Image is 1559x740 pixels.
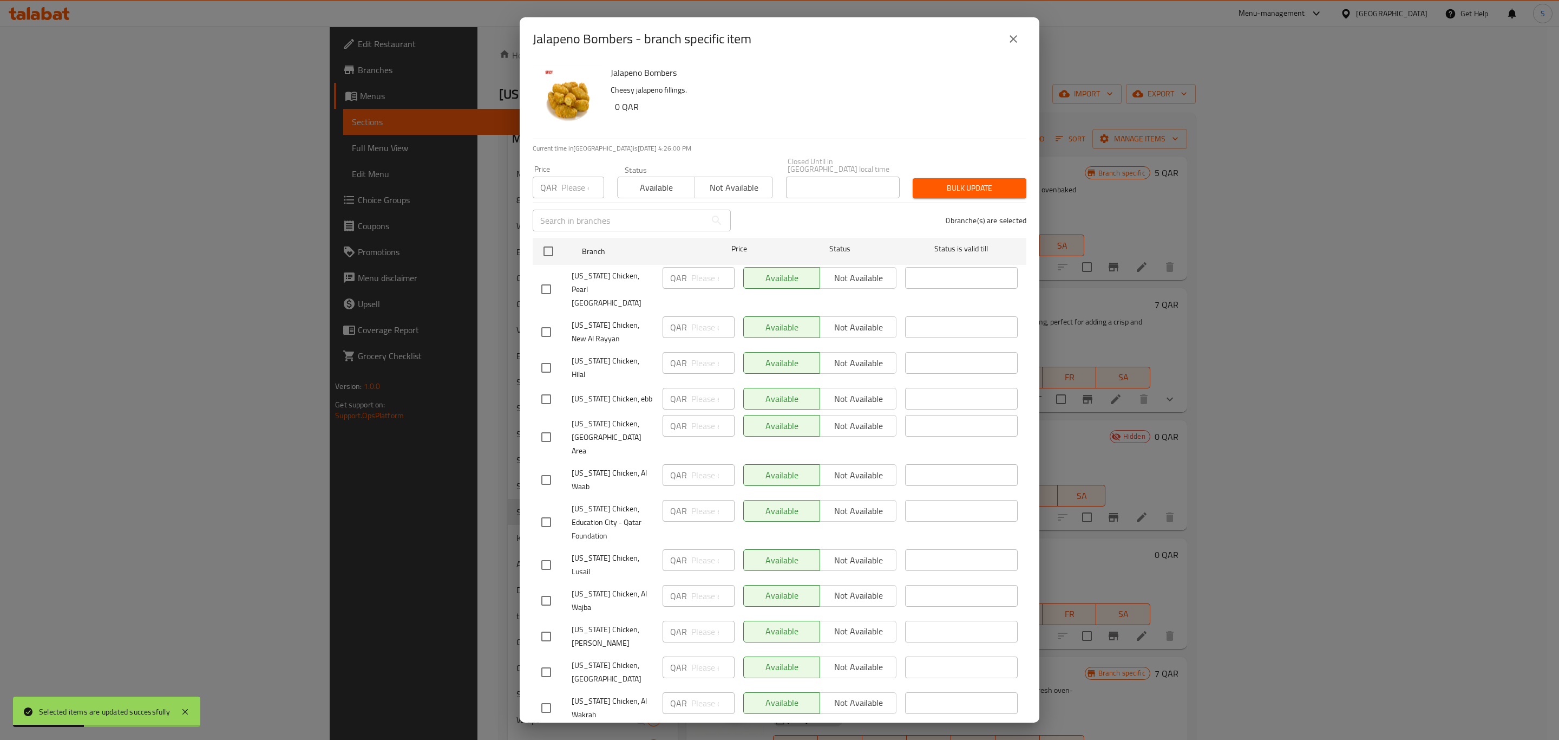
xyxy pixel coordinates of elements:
[670,554,687,567] p: QAR
[691,692,735,714] input: Please enter price
[905,242,1018,256] span: Status is valid till
[921,181,1018,195] span: Bulk update
[691,585,735,607] input: Please enter price
[670,392,687,405] p: QAR
[533,144,1026,153] p: Current time in [GEOGRAPHIC_DATA] is [DATE] 4:26:00 PM
[572,269,654,310] span: [US_STATE] Chicken, Pearl [GEOGRAPHIC_DATA]
[611,83,1018,97] p: Cheesy jalapeno fillings.
[691,621,735,642] input: Please enter price
[670,589,687,602] p: QAR
[572,392,654,406] span: [US_STATE] Chicken, ebb
[572,319,654,346] span: [US_STATE] Chicken, New Al Rayyan
[572,659,654,686] span: [US_STATE] Chicken, [GEOGRAPHIC_DATA]
[670,356,687,369] p: QAR
[691,267,735,289] input: Please enter price
[533,65,602,134] img: Jalapeno Bombers
[670,419,687,432] p: QAR
[572,694,654,722] span: [US_STATE] Chicken, Al Wakrah
[533,210,706,231] input: Search in branches
[611,65,1018,80] h6: Jalapeno Bombers
[572,587,654,614] span: [US_STATE] Chicken, Al Wajba
[913,178,1026,198] button: Bulk update
[617,177,695,198] button: Available
[561,177,604,198] input: Please enter price
[670,321,687,334] p: QAR
[946,215,1026,226] p: 0 branche(s) are selected
[699,180,768,196] span: Not available
[691,415,735,437] input: Please enter price
[670,469,687,482] p: QAR
[703,242,775,256] span: Price
[691,388,735,410] input: Please enter price
[784,242,896,256] span: Status
[691,464,735,486] input: Please enter price
[670,661,687,674] p: QAR
[691,316,735,338] input: Please enter price
[572,623,654,650] span: [US_STATE] Chicken, [PERSON_NAME]
[615,99,1018,114] h6: 0 QAR
[622,180,691,196] span: Available
[572,502,654,543] span: [US_STATE] Chicken, Education City - Qatar Foundation
[691,500,735,522] input: Please enter price
[540,181,557,194] p: QAR
[39,706,170,718] div: Selected items are updated successfully
[1000,26,1026,52] button: close
[582,245,695,258] span: Branch
[572,551,654,579] span: [US_STATE] Chicken, Lusail
[691,549,735,571] input: Please enter price
[691,352,735,374] input: Please enter price
[670,271,687,284] p: QAR
[572,354,654,381] span: [US_STATE] Chicken, Hilal
[670,625,687,638] p: QAR
[670,504,687,517] p: QAR
[533,30,751,48] h2: Jalapeno Bombers - branch specific item
[572,466,654,494] span: [US_STATE] Chicken, Al Waab
[572,417,654,458] span: [US_STATE] Chicken, [GEOGRAPHIC_DATA] Area
[670,697,687,710] p: QAR
[695,177,772,198] button: Not available
[691,657,735,678] input: Please enter price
